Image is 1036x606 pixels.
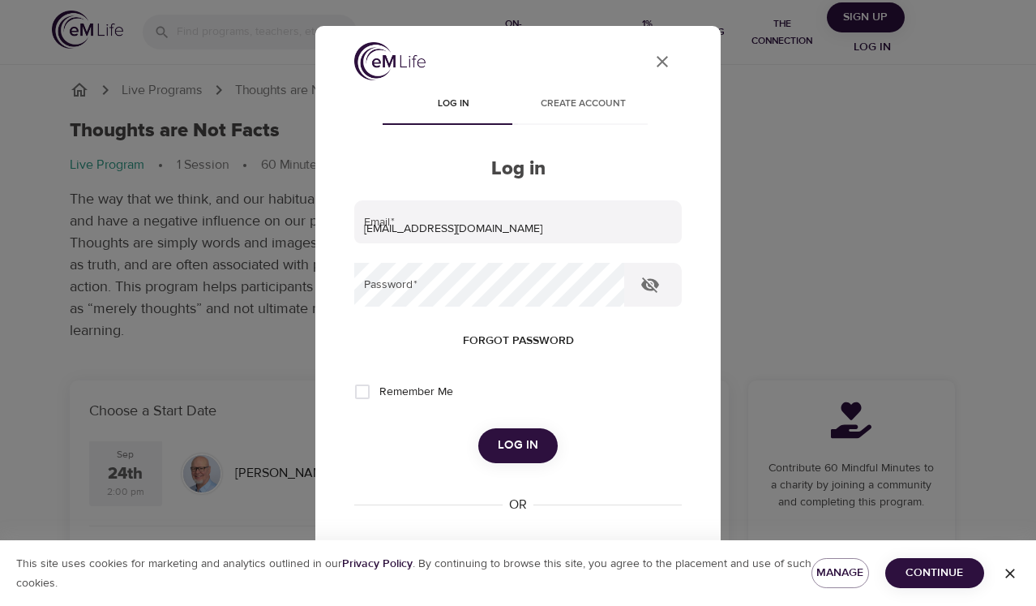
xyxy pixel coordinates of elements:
span: Log in [498,435,538,456]
h2: Log in [354,157,682,181]
b: Privacy Policy [342,557,413,571]
div: OR [503,496,533,514]
button: Forgot password [456,326,580,356]
img: logo [354,42,426,80]
div: disabled tabs example [354,86,682,125]
span: Forgot password [463,331,574,351]
span: Log in [398,96,508,113]
span: Remember Me [379,384,453,401]
button: Log in [478,428,558,462]
span: Continue [898,563,971,583]
button: close [643,42,682,81]
span: Manage [824,563,856,583]
span: Create account [528,96,638,113]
